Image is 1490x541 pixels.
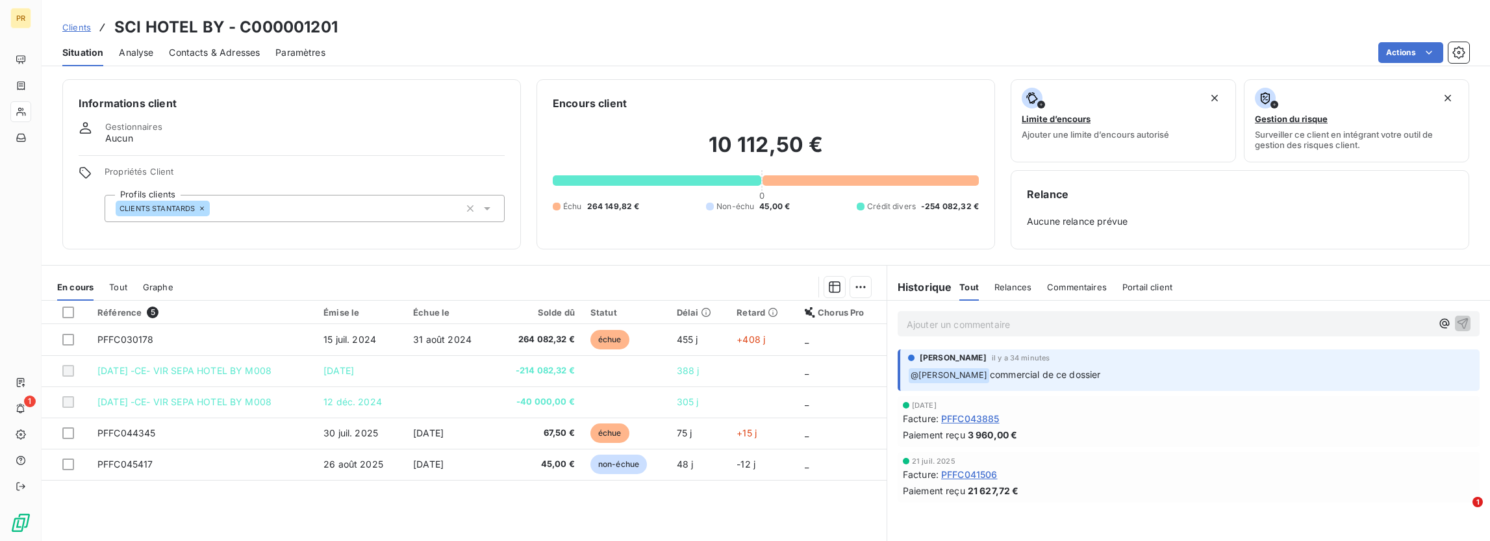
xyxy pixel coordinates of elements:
button: Limite d’encoursAjouter une limite d’encours autorisé [1011,79,1236,162]
div: Référence [97,307,308,318]
span: 264 082,32 € [501,333,575,346]
span: _ [805,334,809,345]
span: Propriétés Client [105,166,505,184]
span: -254 082,32 € [921,201,979,212]
span: 45,00 € [501,458,575,471]
span: 75 j [677,427,692,438]
h6: Informations client [79,95,505,111]
span: Tout [959,282,979,292]
span: Contacts & Adresses [169,46,260,59]
h6: Historique [887,279,952,295]
span: Échu [563,201,582,212]
span: 388 j [677,365,700,376]
span: [DATE] [912,401,937,409]
span: Paiement reçu [903,428,965,442]
h2: 10 112,50 € [553,132,979,171]
span: Aucun [105,132,133,145]
div: Émise le [323,307,398,318]
span: @ [PERSON_NAME] [909,368,989,383]
button: Gestion du risqueSurveiller ce client en intégrant votre outil de gestion des risques client. [1244,79,1469,162]
span: _ [805,365,809,376]
input: Ajouter une valeur [210,203,220,214]
span: 45,00 € [759,201,790,212]
span: [DATE] [413,427,444,438]
span: +408 j [737,334,765,345]
span: -214 082,32 € [501,364,575,377]
span: 31 août 2024 [413,334,472,345]
span: 455 j [677,334,698,345]
span: -40 000,00 € [501,396,575,409]
span: _ [805,459,809,470]
span: 12 déc. 2024 [323,396,382,407]
div: Retard [737,307,789,318]
span: 264 149,82 € [587,201,640,212]
span: Portail client [1122,282,1172,292]
h6: Relance [1027,186,1453,202]
span: Limite d’encours [1022,114,1091,124]
div: PR [10,8,31,29]
span: +15 j [737,427,757,438]
span: 1 [1472,497,1483,507]
span: Graphe [143,282,173,292]
span: Aucune relance prévue [1027,215,1453,228]
span: 30 juil. 2025 [323,427,378,438]
span: 0 [759,190,764,201]
span: 48 j [677,459,694,470]
span: Tout [109,282,127,292]
span: Relances [994,282,1031,292]
h6: Encours client [553,95,627,111]
div: Solde dû [501,307,575,318]
span: échue [590,330,629,349]
span: Gestionnaires [105,121,162,132]
span: [DATE] -CE- VIR SEPA HOTEL BY M008 [97,396,271,407]
span: Paiement reçu [903,484,965,497]
span: Analyse [119,46,153,59]
h3: SCI HOTEL BY - C000001201 [114,16,338,39]
span: [PERSON_NAME] [920,352,987,364]
span: 5 [147,307,158,318]
span: 305 j [677,396,699,407]
span: 21 juil. 2025 [912,457,955,465]
span: Facture : [903,412,939,425]
div: Délai [677,307,722,318]
span: Crédit divers [867,201,916,212]
span: PFFC043885 [941,412,1000,425]
span: 1 [24,396,36,407]
span: Situation [62,46,103,59]
span: PFFC044345 [97,427,156,438]
span: Ajouter une limite d’encours autorisé [1022,129,1169,140]
iframe: Intercom live chat [1446,497,1477,528]
span: commercial de ce dossier [990,369,1101,380]
div: Échue le [413,307,486,318]
span: Commentaires [1047,282,1107,292]
span: Paramètres [275,46,325,59]
span: [DATE] -CE- VIR SEPA HOTEL BY M008 [97,365,271,376]
span: Surveiller ce client en intégrant votre outil de gestion des risques client. [1255,129,1458,150]
span: 21 627,72 € [968,484,1019,497]
span: PFFC030178 [97,334,154,345]
span: _ [805,396,809,407]
span: 3 960,00 € [968,428,1018,442]
span: [DATE] [413,459,444,470]
span: non-échue [590,455,647,474]
span: En cours [57,282,94,292]
span: Non-échu [716,201,754,212]
span: [DATE] [323,365,354,376]
button: Actions [1378,42,1443,63]
span: 15 juil. 2024 [323,334,376,345]
span: échue [590,423,629,443]
span: 67,50 € [501,427,575,440]
span: Facture : [903,468,939,481]
div: Chorus Pro [805,307,879,318]
span: PFFC045417 [97,459,153,470]
img: Logo LeanPay [10,512,31,533]
span: _ [805,427,809,438]
span: Clients [62,22,91,32]
a: Clients [62,21,91,34]
span: CLIENTS STANTARDS [120,205,196,212]
span: -12 j [737,459,755,470]
div: Statut [590,307,661,318]
span: Gestion du risque [1255,114,1328,124]
span: il y a 34 minutes [992,354,1050,362]
span: PFFC041506 [941,468,998,481]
